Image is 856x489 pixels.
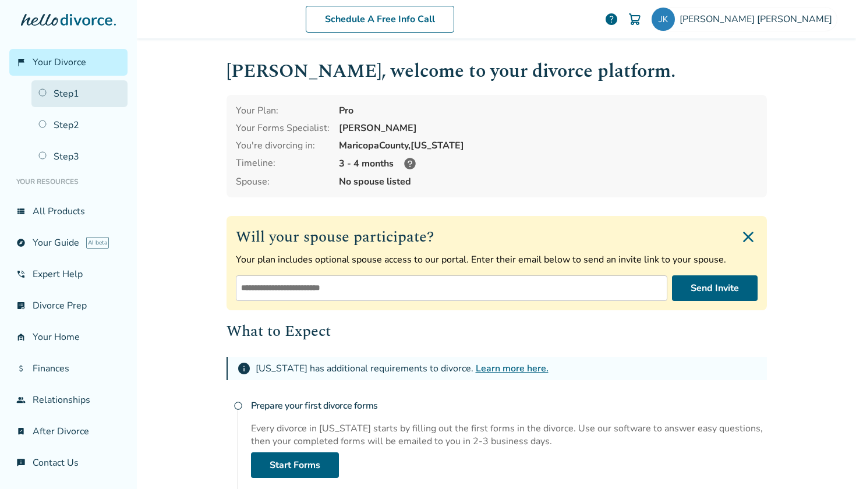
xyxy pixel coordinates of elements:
[227,320,767,343] h2: What to Expect
[31,143,128,170] a: Step3
[251,422,767,448] div: Every divorce in [US_STATE] starts by filling out the first forms in the divorce. Use our softwar...
[16,238,26,247] span: explore
[16,332,26,342] span: garage_home
[16,270,26,279] span: phone_in_talk
[16,58,26,67] span: flag_2
[16,395,26,405] span: group
[33,56,86,69] span: Your Divorce
[9,324,128,350] a: garage_homeYour Home
[604,12,618,26] a: help
[476,362,549,375] a: Learn more here.
[236,139,330,152] div: You're divorcing in:
[9,292,128,319] a: list_alt_checkDivorce Prep
[339,104,758,117] div: Pro
[9,418,128,445] a: bookmark_checkAfter Divorce
[9,387,128,413] a: groupRelationships
[652,8,675,31] img: jatigerlily@yahoo.com
[236,253,758,266] p: Your plan includes optional spouse access to our portal. Enter their email below to send an invit...
[236,225,758,249] h2: Will your spouse participate?
[628,12,642,26] img: Cart
[31,112,128,139] a: Step2
[9,198,128,225] a: view_listAll Products
[339,175,758,188] span: No spouse listed
[236,157,330,171] div: Timeline:
[227,57,767,86] h1: [PERSON_NAME] , welcome to your divorce platform.
[9,49,128,76] a: flag_2Your Divorce
[306,6,454,33] a: Schedule A Free Info Call
[9,355,128,382] a: attach_moneyFinances
[9,229,128,256] a: exploreYour GuideAI beta
[16,427,26,436] span: bookmark_check
[9,261,128,288] a: phone_in_talkExpert Help
[339,122,758,134] div: [PERSON_NAME]
[236,122,330,134] div: Your Forms Specialist:
[16,458,26,467] span: chat_info
[339,157,758,171] div: 3 - 4 months
[16,207,26,216] span: view_list
[9,449,128,476] a: chat_infoContact Us
[9,170,128,193] li: Your Resources
[251,452,339,478] a: Start Forms
[236,175,330,188] span: Spouse:
[672,275,758,301] button: Send Invite
[31,80,128,107] a: Step1
[680,13,837,26] span: [PERSON_NAME] [PERSON_NAME]
[251,394,767,417] h4: Prepare your first divorce forms
[234,401,243,410] span: radio_button_unchecked
[16,364,26,373] span: attach_money
[339,139,758,152] div: Maricopa County, [US_STATE]
[256,362,549,375] div: [US_STATE] has additional requirements to divorce.
[237,362,251,375] span: info
[16,301,26,310] span: list_alt_check
[86,237,109,249] span: AI beta
[236,104,330,117] div: Your Plan:
[739,228,758,246] img: Close invite form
